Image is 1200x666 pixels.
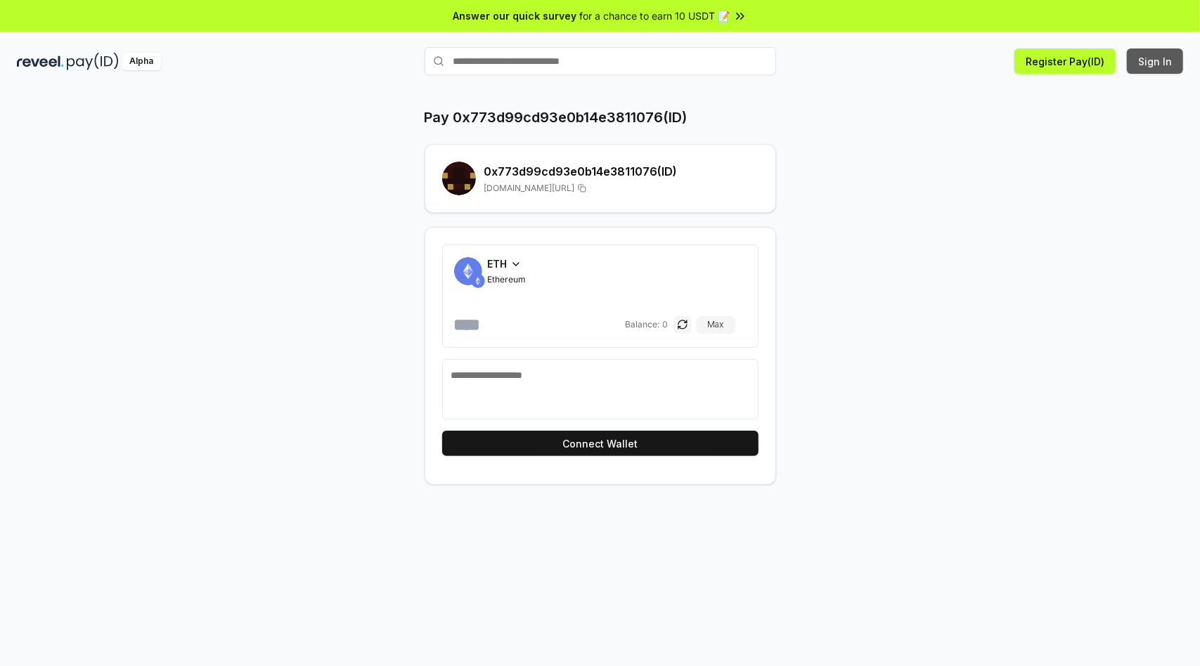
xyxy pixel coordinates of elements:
span: for a chance to earn 10 USDT 📝 [580,8,730,23]
button: Connect Wallet [442,431,759,456]
span: [DOMAIN_NAME][URL] [484,183,575,194]
button: Sign In [1127,48,1183,74]
img: ETH.svg [471,274,485,288]
span: Answer our quick survey [453,8,577,23]
img: pay_id [67,53,119,70]
h2: 0x773d99cd93e0b14e3811076 (ID) [484,163,759,180]
img: reveel_dark [17,53,64,70]
span: Ethereum [488,274,527,285]
span: Balance: [626,319,660,330]
h1: Pay 0x773d99cd93e0b14e3811076(ID) [425,107,688,127]
span: 0 [663,319,669,330]
span: ETH [488,256,508,271]
div: Alpha [122,53,161,70]
button: Max [697,316,735,333]
button: Register Pay(ID) [1014,48,1116,74]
